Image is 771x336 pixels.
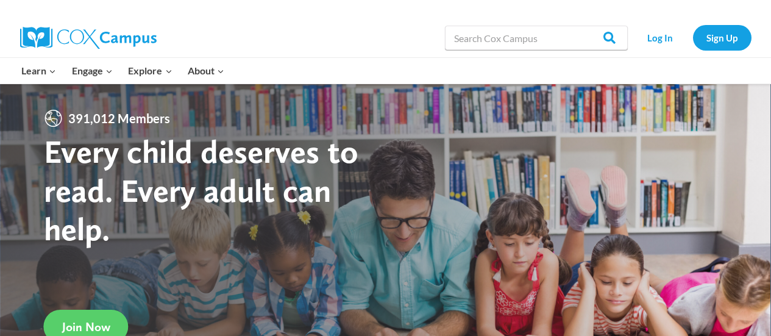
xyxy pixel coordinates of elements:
[188,63,224,79] span: About
[634,25,751,50] nav: Secondary Navigation
[445,26,628,50] input: Search Cox Campus
[63,109,175,128] span: 391,012 Members
[693,25,751,50] a: Sign Up
[44,132,358,248] strong: Every child deserves to read. Every adult can help.
[20,27,157,49] img: Cox Campus
[14,58,232,84] nav: Primary Navigation
[21,63,56,79] span: Learn
[634,25,687,50] a: Log In
[72,63,113,79] span: Engage
[128,63,172,79] span: Explore
[62,320,110,334] span: Join Now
